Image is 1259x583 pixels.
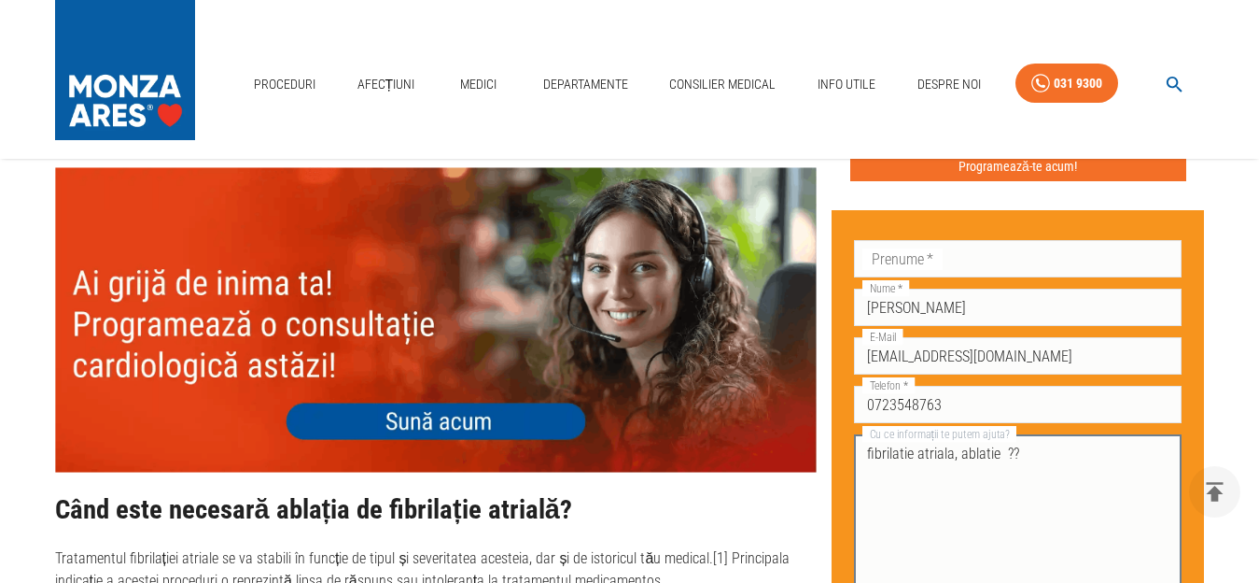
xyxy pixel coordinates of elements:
a: Despre Noi [910,65,988,104]
button: delete [1189,466,1240,518]
img: Banner informativ [55,167,817,473]
a: Afecțiuni [350,65,423,104]
label: Telefon [862,377,915,393]
label: E-Mail [862,329,903,345]
label: Cu ce informații te putem ajuta? [862,426,1016,442]
label: Nume [862,280,909,296]
a: Medici [449,65,509,104]
h2: Când este necesară ablația de fibrilație atrială? [55,495,817,525]
a: 031 9300 [1015,64,1118,104]
a: Info Utile [810,65,883,104]
a: Proceduri [246,65,323,104]
div: 031 9300 [1054,72,1102,95]
a: Departamente [536,65,636,104]
a: Consilier Medical [662,65,783,104]
button: Programează-te acum! [850,151,1186,182]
